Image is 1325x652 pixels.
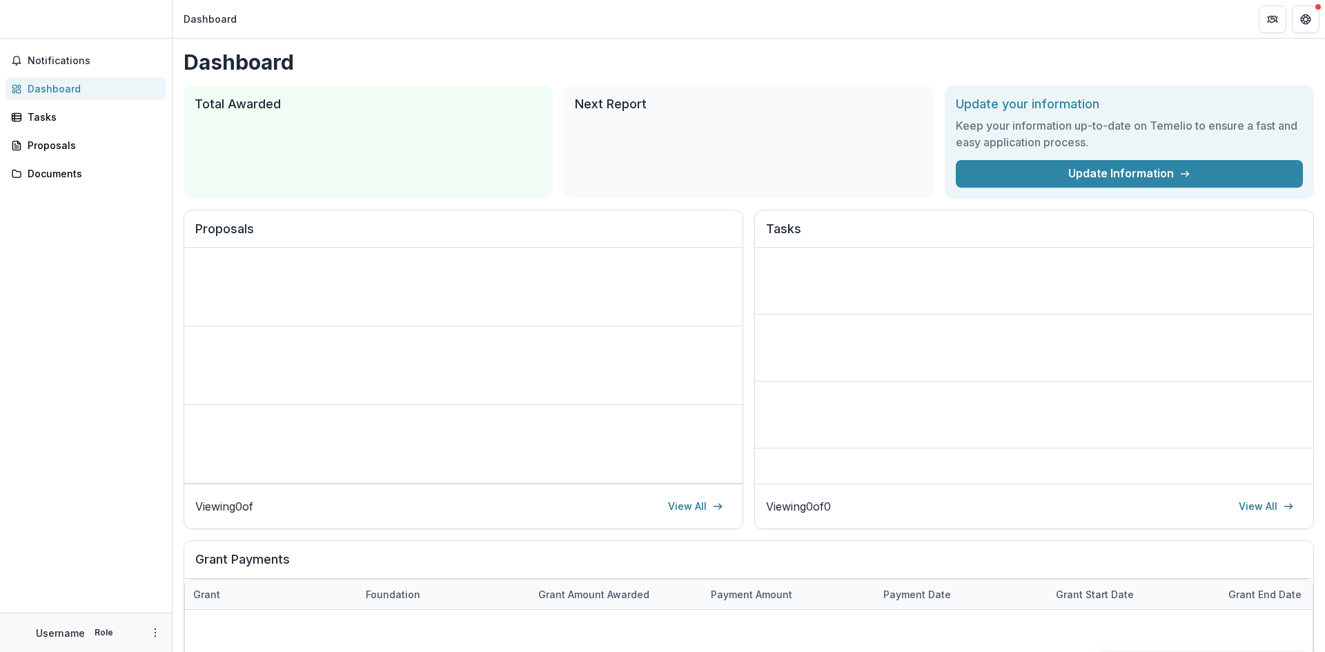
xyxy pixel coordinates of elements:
a: Update Information [956,160,1303,188]
p: Viewing 0 of [195,498,253,515]
button: Partners [1259,6,1286,33]
button: Notifications [6,50,166,72]
p: Viewing 0 of 0 [766,498,831,515]
button: Get Help [1292,6,1319,33]
h2: Update your information [956,97,1303,112]
div: Documents [28,166,155,181]
div: Tasks [28,110,155,124]
a: Dashboard [6,77,166,100]
a: View All [660,495,732,517]
h2: Grant Payments [195,552,1302,578]
div: Proposals [28,138,155,152]
h2: Proposals [195,221,732,248]
h1: Dashboard [184,50,1314,75]
a: Tasks [6,106,166,128]
p: Role [90,626,117,639]
a: View All [1230,495,1302,517]
button: More [147,624,164,641]
a: Documents [6,162,166,185]
h2: Next Report [575,97,922,112]
a: Proposals [6,134,166,157]
div: Dashboard [184,12,237,26]
h2: Total Awarded [195,97,542,112]
nav: breadcrumb [178,9,242,29]
h3: Keep your information up-to-date on Temelio to ensure a fast and easy application process. [956,117,1303,150]
div: Dashboard [28,81,155,96]
span: Notifications [28,55,161,67]
p: Username [36,626,85,640]
h2: Tasks [766,221,1302,248]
